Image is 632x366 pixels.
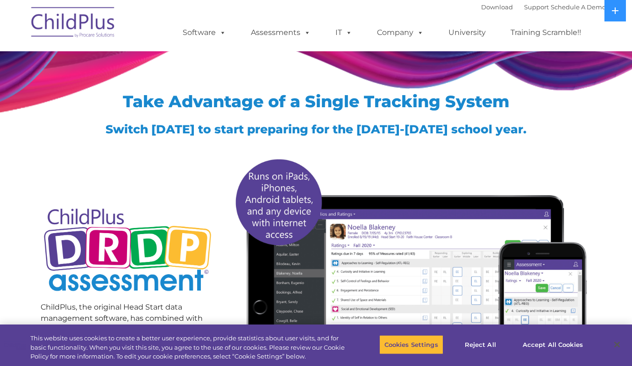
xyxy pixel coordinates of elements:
span: ChildPlus, the original Head Start data management software, has combined with the nationally-ren... [41,303,203,356]
button: Close [607,334,627,355]
a: Schedule A Demo [551,3,606,11]
img: ChildPlus by Procare Solutions [27,0,120,47]
a: Software [173,23,235,42]
div: This website uses cookies to create a better user experience, provide statistics about user visit... [30,334,348,361]
a: Company [368,23,433,42]
a: Assessments [241,23,320,42]
a: IT [326,23,362,42]
span: Take Advantage of a Single Tracking System [123,91,510,111]
a: Download [481,3,513,11]
font: | [481,3,606,11]
button: Cookies Settings [379,335,443,354]
a: Support [524,3,549,11]
a: Training Scramble!! [501,23,590,42]
img: Copyright - DRDP Logo [41,198,215,304]
button: Accept All Cookies [518,335,588,354]
button: Reject All [451,335,510,354]
span: Switch [DATE] to start preparing for the [DATE]-[DATE] school year. [106,122,526,136]
a: University [439,23,495,42]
